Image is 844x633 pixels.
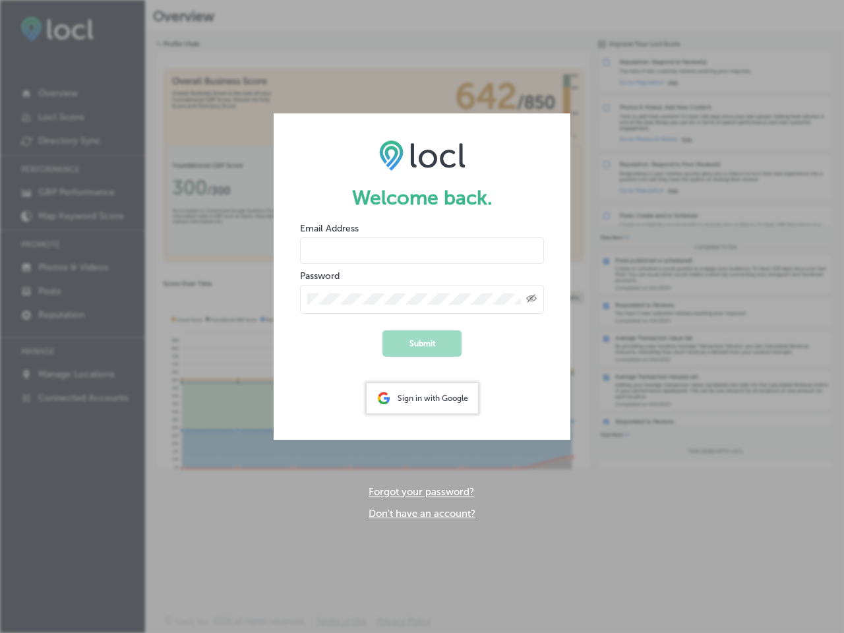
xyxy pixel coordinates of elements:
[369,486,474,498] a: Forgot your password?
[526,293,537,305] span: Toggle password visibility
[300,223,359,234] label: Email Address
[382,330,462,357] button: Submit
[369,508,475,520] a: Don't have an account?
[300,186,544,210] h1: Welcome back.
[379,140,466,170] img: LOCL logo
[300,270,340,282] label: Password
[367,383,478,413] div: Sign in with Google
